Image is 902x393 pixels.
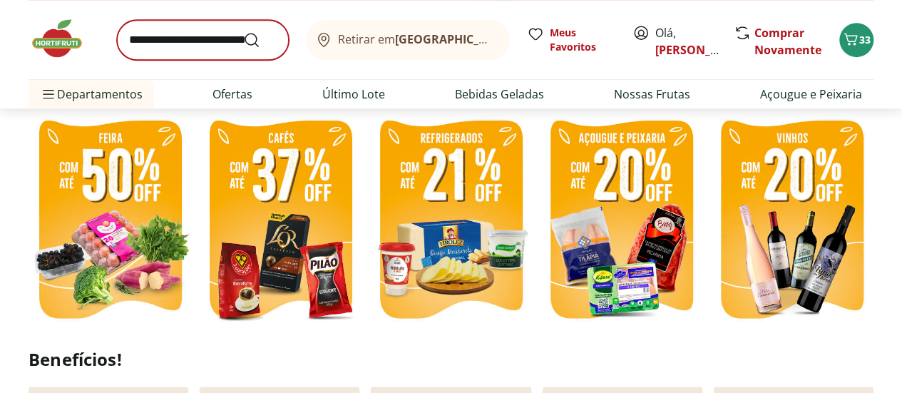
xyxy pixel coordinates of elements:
a: Açougue e Peixaria [760,86,862,103]
a: Bebidas Geladas [455,86,544,103]
input: search [117,20,289,60]
span: 33 [859,33,871,46]
h2: Benefícios! [29,349,873,369]
span: Retirar em [338,33,496,46]
button: Submit Search [243,31,277,49]
img: refrigerados [369,112,533,330]
a: Comprar Novamente [754,25,821,58]
a: Nossas Frutas [614,86,690,103]
a: Meus Favoritos [527,26,615,54]
img: vinhos [710,112,873,330]
b: [GEOGRAPHIC_DATA]/[GEOGRAPHIC_DATA] [395,31,635,47]
a: Ofertas [212,86,252,103]
img: resfriados [540,112,703,330]
button: Menu [40,77,57,111]
a: Último Lote [322,86,385,103]
a: [PERSON_NAME] [655,42,748,58]
img: café [199,112,362,330]
button: Carrinho [839,23,873,57]
img: Hortifruti [29,17,100,60]
span: Meus Favoritos [550,26,615,54]
button: Retirar em[GEOGRAPHIC_DATA]/[GEOGRAPHIC_DATA] [306,20,510,60]
span: Departamentos [40,77,143,111]
img: feira [29,112,192,330]
span: Olá, [655,24,719,58]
